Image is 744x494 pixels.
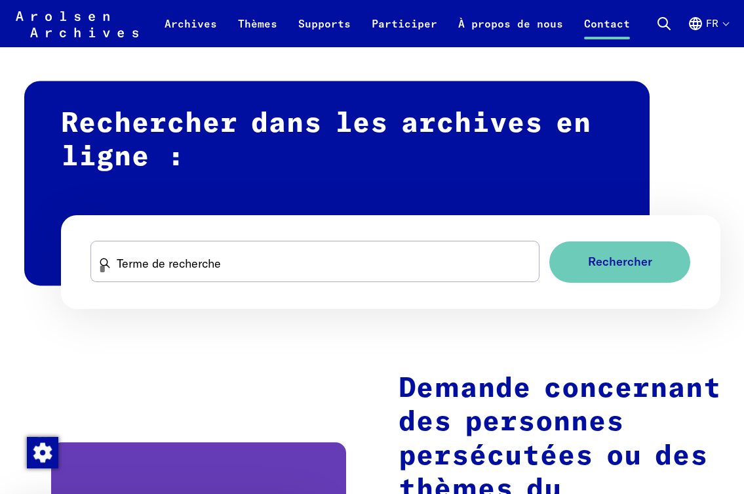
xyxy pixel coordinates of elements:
[154,8,640,39] nav: Principal
[448,16,574,47] a: À propos de nous
[154,16,227,47] a: Archives
[549,241,690,283] button: Rechercher
[688,16,728,47] button: Français, sélection de la langue
[574,16,640,47] a: Contact
[361,16,448,47] a: Participer
[24,81,650,286] h2: Rechercher dans les archives en ligne :
[227,16,288,47] a: Thèmes
[588,255,652,269] span: Rechercher
[288,16,361,47] a: Supports
[27,437,58,468] img: Modification du consentement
